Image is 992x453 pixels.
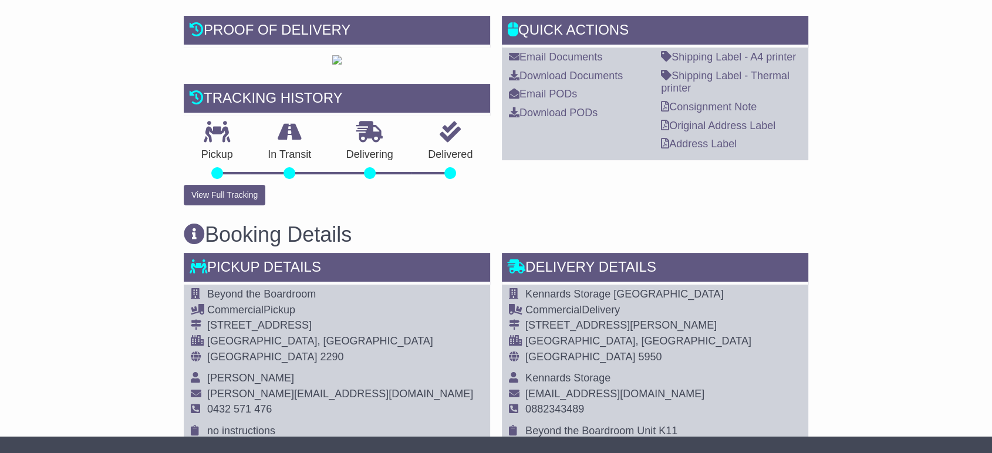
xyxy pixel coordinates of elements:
[502,16,808,48] div: Quick Actions
[251,148,329,161] p: In Transit
[509,70,623,82] a: Download Documents
[525,335,751,348] div: [GEOGRAPHIC_DATA], [GEOGRAPHIC_DATA]
[207,351,317,363] span: [GEOGRAPHIC_DATA]
[525,319,751,332] div: [STREET_ADDRESS][PERSON_NAME]
[207,335,473,348] div: [GEOGRAPHIC_DATA], [GEOGRAPHIC_DATA]
[525,388,704,400] span: [EMAIL_ADDRESS][DOMAIN_NAME]
[661,120,775,131] a: Original Address Label
[329,148,411,161] p: Delivering
[525,372,610,384] span: Kennards Storage
[661,101,757,113] a: Consignment Note
[638,351,662,363] span: 5950
[207,372,294,384] span: [PERSON_NAME]
[184,84,490,116] div: Tracking history
[207,304,473,317] div: Pickup
[207,388,473,400] span: [PERSON_NAME][EMAIL_ADDRESS][DOMAIN_NAME]
[207,425,275,437] span: no instructions
[184,16,490,48] div: Proof of Delivery
[509,107,598,119] a: Download PODs
[184,223,808,246] h3: Booking Details
[320,351,343,363] span: 2290
[509,88,577,100] a: Email PODs
[207,304,264,316] span: Commercial
[332,55,342,65] img: GetPodImage
[525,351,635,363] span: [GEOGRAPHIC_DATA]
[502,253,808,285] div: Delivery Details
[411,148,491,161] p: Delivered
[184,148,251,161] p: Pickup
[207,319,473,332] div: [STREET_ADDRESS]
[525,288,723,300] span: Kennards Storage [GEOGRAPHIC_DATA]
[525,425,677,437] span: Beyond the Boardroom Unit K11
[525,403,584,415] span: 0882343489
[207,403,272,415] span: 0432 571 476
[661,138,737,150] a: Address Label
[661,51,796,63] a: Shipping Label - A4 printer
[525,304,582,316] span: Commercial
[207,288,316,300] span: Beyond the Boardroom
[525,304,751,317] div: Delivery
[184,185,265,205] button: View Full Tracking
[184,253,490,285] div: Pickup Details
[509,51,602,63] a: Email Documents
[661,70,789,94] a: Shipping Label - Thermal printer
